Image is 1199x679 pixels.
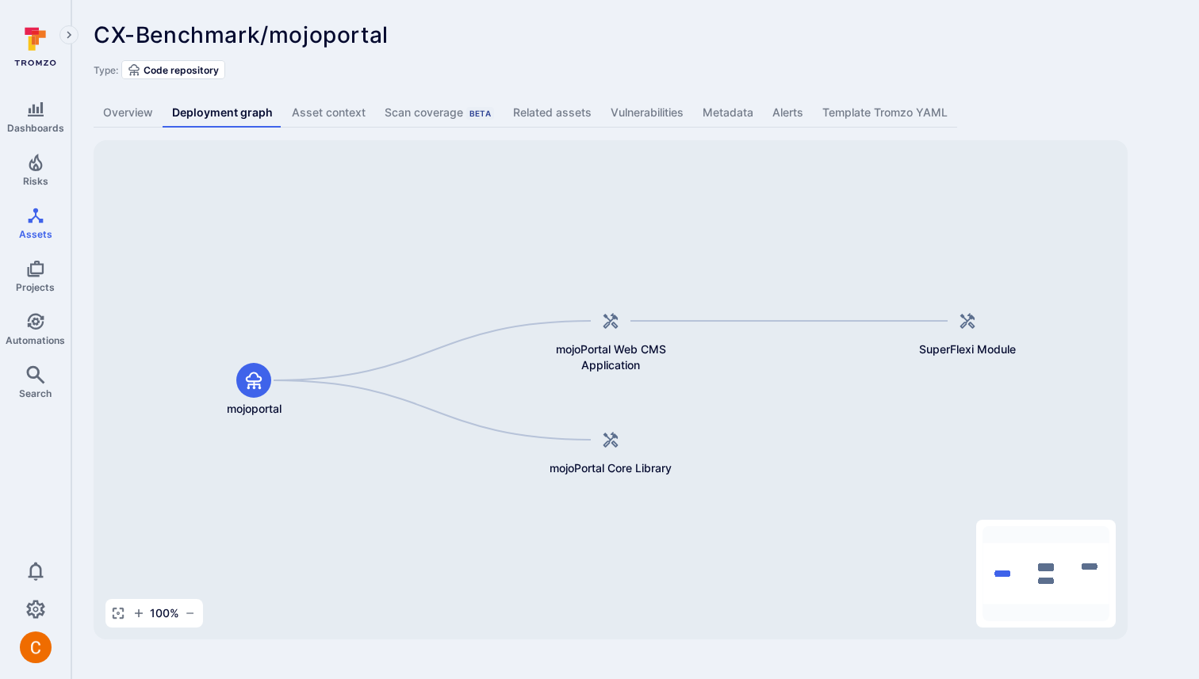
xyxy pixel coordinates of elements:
div: Scan coverage [385,105,494,120]
span: mojoportal [227,401,282,417]
span: SuperFlexi Module [919,341,1016,357]
div: Camilo Rivera [20,631,52,663]
div: Beta [466,107,494,120]
i: Expand navigation menu [63,29,75,42]
div: Asset tabs [94,98,1177,128]
span: Code repository [144,64,219,76]
span: mojoPortal Web CMS Application [547,341,674,373]
button: Expand navigation menu [59,25,79,44]
span: Assets [19,228,52,240]
span: Type: [94,64,118,76]
span: Risks [23,175,48,187]
a: Deployment graph [163,98,282,128]
span: CX-Benchmark/mojoportal [94,21,389,48]
a: Related assets [504,98,601,128]
span: mojoPortal Core Library [550,460,672,476]
a: Template Tromzo YAML [813,98,957,128]
span: Projects [16,281,55,293]
a: Asset context [282,98,375,128]
a: Metadata [693,98,763,128]
span: Dashboards [7,122,64,134]
img: ACg8ocJuq_DPPTkXyD9OlTnVLvDrpObecjcADscmEHLMiTyEnTELew=s96-c [20,631,52,663]
a: Vulnerabilities [601,98,693,128]
a: Overview [94,98,163,128]
a: Alerts [763,98,813,128]
span: 100 % [150,605,179,621]
span: Automations [6,334,65,346]
span: Search [19,387,52,399]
